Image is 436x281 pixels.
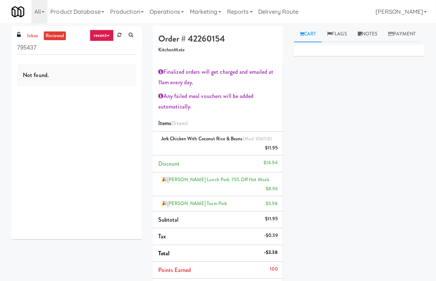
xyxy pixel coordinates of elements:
a: inbox [25,31,40,41]
a: reviewed [44,31,66,41]
ng-pluralize: item [175,119,186,127]
div: -$0.39 [264,231,278,240]
input: Search vision orders [17,41,137,55]
span: Subtotal [158,216,179,224]
div: -$3.38 [264,248,278,257]
span: Jerk Chicken with Coconut Rice & Beans [161,135,272,142]
span: (1 ) [172,119,188,127]
div: 100 [270,265,278,274]
span: Discount [158,159,180,168]
div: $11.95 [265,214,278,223]
div: Finalized orders will get charged and emailed at 11am every day. [158,67,278,88]
span: Not found. [23,71,49,79]
div: $5.98 [266,199,278,208]
div: $11.95 [265,144,278,153]
a: Cart [294,26,322,42]
div: $8.96 [266,184,278,193]
span: Points Earned [158,266,191,274]
div: Any failed meal vouchers will be added automatically. [158,91,278,112]
a: recent [90,30,114,41]
span: Tax [158,232,166,240]
div: $14.94 [264,158,278,167]
h5: KitchenMate [158,47,278,53]
img: Micromart [12,5,24,18]
a: Payment [383,26,422,42]
a: Notes [352,26,383,42]
span: Total [158,249,170,257]
span: 🎉[PERSON_NAME] Lunch Perk: 75% off Hot Meals [161,176,269,183]
h4: Order # 42260154 [158,34,278,43]
span: (Meal 306118) [243,135,272,142]
a: Flags [322,26,353,42]
span: 🎉[PERSON_NAME] Team Perk [161,200,227,207]
span: Items [158,119,188,127]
